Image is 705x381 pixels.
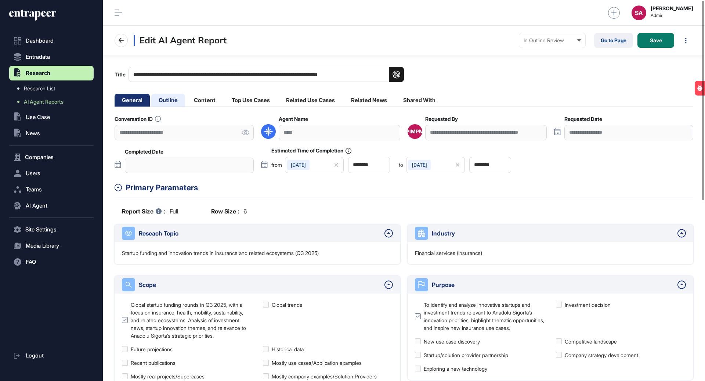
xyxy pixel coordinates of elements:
li: General [115,94,150,107]
span: FAQ [26,259,36,265]
label: Title [115,67,404,82]
p: Financial services (Insurance) [415,249,482,257]
button: Media Library [9,238,94,253]
span: Save [650,38,662,43]
div: Global startup funding rounds in Q3 2025, with a focus on insurance, health, mobility, sustainabi... [131,301,252,339]
button: Research [9,66,94,80]
span: Research List [24,86,55,91]
span: to [399,162,403,168]
a: Dashboard [9,33,94,48]
label: Requested By [425,116,458,122]
span: Admin [651,13,693,18]
div: Exploring a new technology [424,365,487,373]
span: Logout [26,353,44,359]
button: Entradata [9,50,94,64]
div: Future projections [131,345,173,353]
div: To identify and analyze innovative startups and investment trends relevant to Anadolu Sigorta’s i... [424,301,545,332]
button: AI Agent [9,198,94,213]
span: Dashboard [26,38,54,44]
b: Report Size : [122,207,165,216]
p: Startup funding and innovation trends in insurance and related ecosystems (Q3 2025) [122,249,319,257]
div: Purpose [432,280,674,289]
a: Research List [13,82,94,95]
div: [DATE] [408,160,431,170]
span: Teams [26,187,42,193]
span: Site Settings [25,227,57,233]
div: full [122,207,178,216]
span: Entradata [26,54,50,60]
h3: Edit AI Agent Report [134,35,227,46]
li: Top Use Cases [224,94,277,107]
div: [DATE] [287,160,310,170]
div: Competitive landscape [565,338,617,345]
div: Global trends [272,301,302,309]
span: from [271,162,282,168]
li: Related News [344,94,394,107]
span: AI Agent Reports [24,99,64,105]
label: Conversation ID [115,116,161,122]
span: Users [26,170,40,176]
input: Title [129,67,404,82]
div: Historical data [272,345,304,353]
li: Content [187,94,223,107]
label: Estimated Time of Completion [271,148,351,154]
button: News [9,126,94,141]
span: Research [26,70,50,76]
span: Media Library [26,243,59,249]
li: Related Use Cases [279,94,342,107]
a: Go to Page [594,33,633,48]
div: 6 [211,207,247,216]
div: Recent publications [131,359,176,367]
div: PIMPM [406,129,424,134]
button: FAQ [9,255,94,269]
button: Teams [9,182,94,197]
button: Site Settings [9,222,94,237]
div: Investment decision [565,301,611,309]
b: Row Size : [211,207,239,216]
span: Companies [25,154,54,160]
a: Logout [9,348,94,363]
div: Company strategy development [565,351,638,359]
strong: [PERSON_NAME] [651,6,693,11]
button: Use Case [9,110,94,125]
div: Industry [432,229,674,238]
button: Users [9,166,94,181]
label: Requested Date [564,116,602,122]
div: In Outline Review [524,37,581,43]
li: Outline [151,94,185,107]
div: Scope [139,280,381,289]
label: Agent Name [279,116,308,122]
button: Companies [9,150,94,165]
div: Mostly real projects/Supercases [131,373,205,380]
button: SA [632,6,646,20]
div: Startup/solution provider partnership [424,351,508,359]
span: Use Case [26,114,50,120]
div: Mostly company examples/Solution Providers [272,373,377,380]
div: Mostly use cases/Application examples [272,359,362,367]
span: AI Agent [26,203,47,209]
div: Reseach Topic [139,229,381,238]
div: New use case discovery [424,338,480,345]
li: Shared With [396,94,443,107]
button: Save [637,33,674,48]
div: Primary Paramaters [126,182,693,194]
span: News [26,130,40,136]
label: Completed Date [125,149,163,155]
a: AI Agent Reports [13,95,94,108]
